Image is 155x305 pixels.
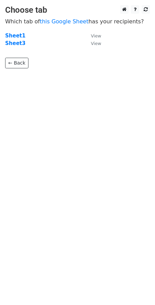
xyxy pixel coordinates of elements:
[5,40,25,46] a: Sheet3
[91,41,101,46] small: View
[84,40,101,46] a: View
[84,33,101,39] a: View
[5,33,25,39] a: Sheet1
[40,18,88,25] a: this Google Sheet
[5,58,28,68] a: ← Back
[5,18,150,25] p: Which tab of has your recipients?
[91,33,101,38] small: View
[5,5,150,15] h3: Choose tab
